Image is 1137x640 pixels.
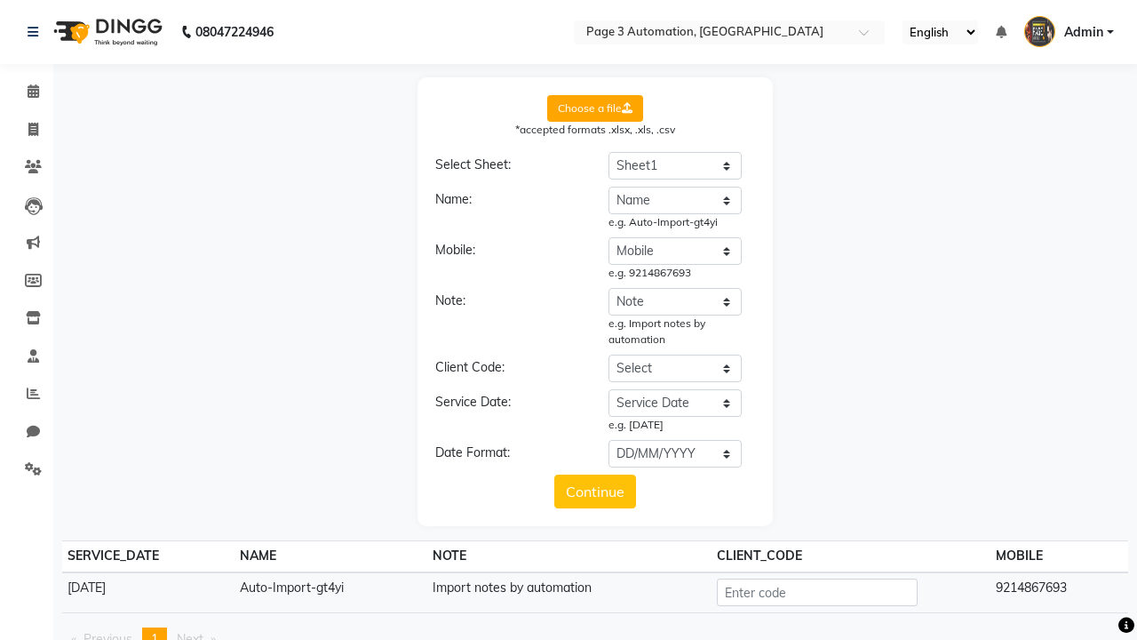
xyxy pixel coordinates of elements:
[422,241,595,281] div: Mobile:
[547,95,643,122] label: Choose a file
[235,572,427,612] td: Auto-Import-gt4yi
[712,541,990,572] th: CLIENT_CODE
[426,572,712,612] td: Import notes by automation
[235,541,427,572] th: NAME
[990,572,1128,612] td: 9214867693
[195,7,274,57] b: 08047224946
[422,393,595,433] div: Service Date:
[717,579,918,606] input: Enter code
[422,292,595,348] div: Note:
[608,417,742,433] div: e.g. [DATE]
[426,541,712,572] th: NOTE
[1024,16,1055,47] img: Admin
[422,358,595,382] div: Client Code:
[554,475,636,508] button: Continue
[422,444,595,468] div: Date Format:
[608,316,742,348] div: e.g. Import notes by automation
[990,541,1128,572] th: MOBILE
[608,265,742,281] div: e.g. 9214867693
[1064,23,1103,42] span: Admin
[62,572,235,612] td: [DATE]
[422,156,595,180] div: Select Sheet:
[62,541,235,572] th: SERVICE_DATE
[608,214,742,230] div: e.g. Auto-Import-gt4yi
[45,7,167,57] img: logo
[435,122,755,138] div: *accepted formats .xlsx, .xls, .csv
[422,190,595,230] div: Name:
